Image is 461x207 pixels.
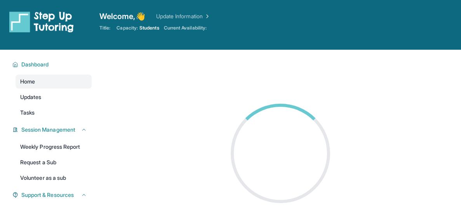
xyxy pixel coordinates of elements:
[117,25,138,31] span: Capacity:
[16,90,92,104] a: Updates
[18,191,87,199] button: Support & Resources
[18,61,87,68] button: Dashboard
[16,155,92,169] a: Request a Sub
[16,75,92,89] a: Home
[139,25,159,31] span: Students
[20,109,35,117] span: Tasks
[16,171,92,185] a: Volunteer as a sub
[99,11,145,22] span: Welcome, 👋
[9,11,74,33] img: logo
[21,191,74,199] span: Support & Resources
[156,12,210,20] a: Update Information
[16,106,92,120] a: Tasks
[21,61,49,68] span: Dashboard
[20,78,35,85] span: Home
[164,25,207,31] span: Current Availability:
[16,140,92,154] a: Weekly Progress Report
[99,25,110,31] span: Title:
[21,126,75,134] span: Session Management
[20,93,42,101] span: Updates
[203,12,210,20] img: Chevron Right
[18,126,87,134] button: Session Management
